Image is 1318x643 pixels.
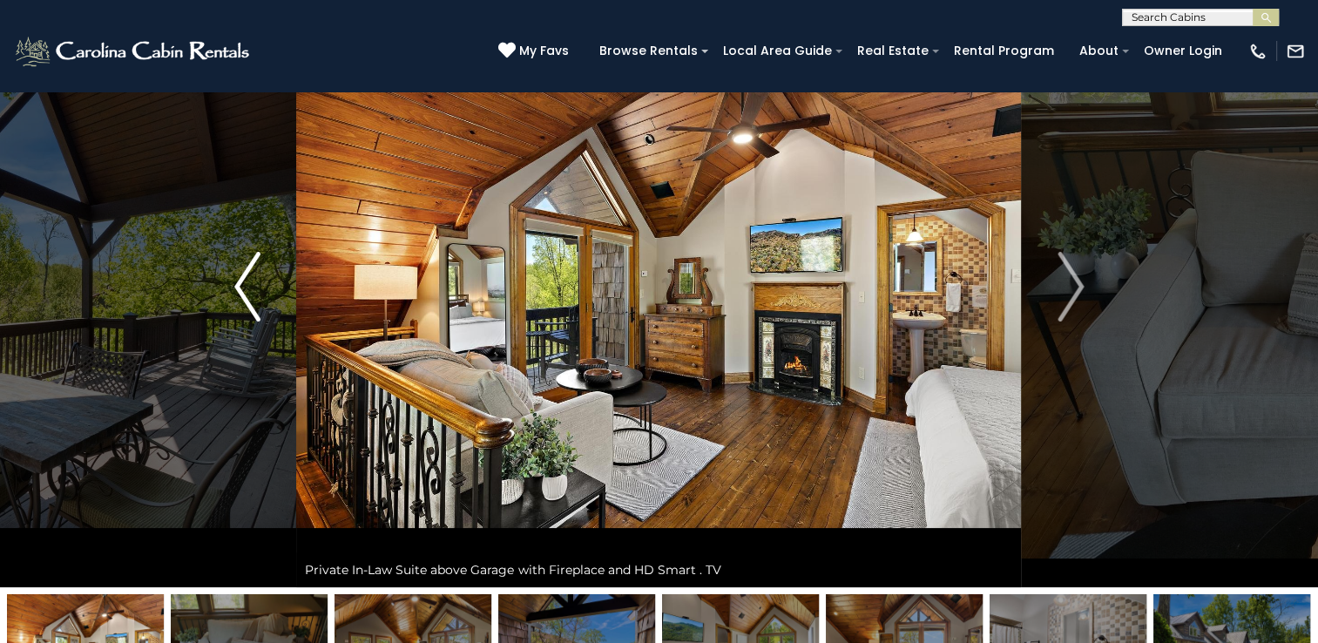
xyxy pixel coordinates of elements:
[1058,252,1084,321] img: arrow
[1286,42,1305,61] img: mail-regular-white.png
[714,37,841,64] a: Local Area Guide
[519,42,569,60] span: My Favs
[1071,37,1127,64] a: About
[1248,42,1267,61] img: phone-regular-white.png
[234,252,260,321] img: arrow
[1135,37,1231,64] a: Owner Login
[591,37,706,64] a: Browse Rentals
[13,34,254,69] img: White-1-2.png
[848,37,937,64] a: Real Estate
[296,552,1021,587] div: Private In-Law Suite above Garage with Fireplace and HD Smart . TV
[498,42,573,61] a: My Favs
[945,37,1063,64] a: Rental Program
